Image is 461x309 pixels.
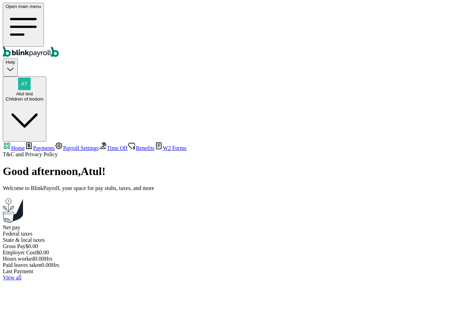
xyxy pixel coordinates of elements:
[36,249,49,255] span: $ 0.00
[3,197,23,223] img: Plant illustration
[63,145,99,151] span: Payroll Settings
[3,3,458,58] nav: Global
[25,243,38,249] span: $ 0.00
[155,145,187,151] a: W2 Forms
[34,256,52,262] span: 0.00 Hrs
[3,243,25,249] span: Gross Pay
[33,145,55,151] span: Payments
[127,145,154,151] a: Benefits
[163,145,187,151] span: W2 Forms
[99,145,127,151] a: Time Off
[3,268,458,275] div: Last Payment
[3,3,44,47] button: Open main menu
[3,262,41,268] span: Paid leaves taken
[6,60,15,65] span: Help
[3,256,34,262] span: Hours worked
[3,142,458,158] nav: Team Member Portal Sidebar
[3,151,14,157] span: T&C
[3,77,46,142] button: Atul testChildren of bodom
[3,224,458,231] div: Net pay
[3,185,458,191] p: Welcome to BlinkPayroll, your space for pay stubs, taxes, and more
[41,262,59,268] span: 0.00 Hrs
[3,231,458,237] div: Federal taxes
[3,165,458,178] h1: Good afternoon , Atul !
[25,145,55,151] a: Payments
[11,145,25,151] span: Home
[16,91,33,96] span: Atul test
[426,276,461,309] iframe: Chat Widget
[3,145,25,151] a: Home
[136,145,154,151] span: Benefits
[25,151,58,157] span: Privacy Policy
[3,58,18,76] button: Help
[3,151,58,157] span: and
[3,275,22,280] a: View all
[55,145,99,151] a: Payroll Settings
[107,145,127,151] span: Time Off
[6,96,44,102] div: Children of bodom
[3,249,36,255] span: Employer Cost
[3,237,458,243] div: State & local taxes
[6,4,41,9] span: Open main menu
